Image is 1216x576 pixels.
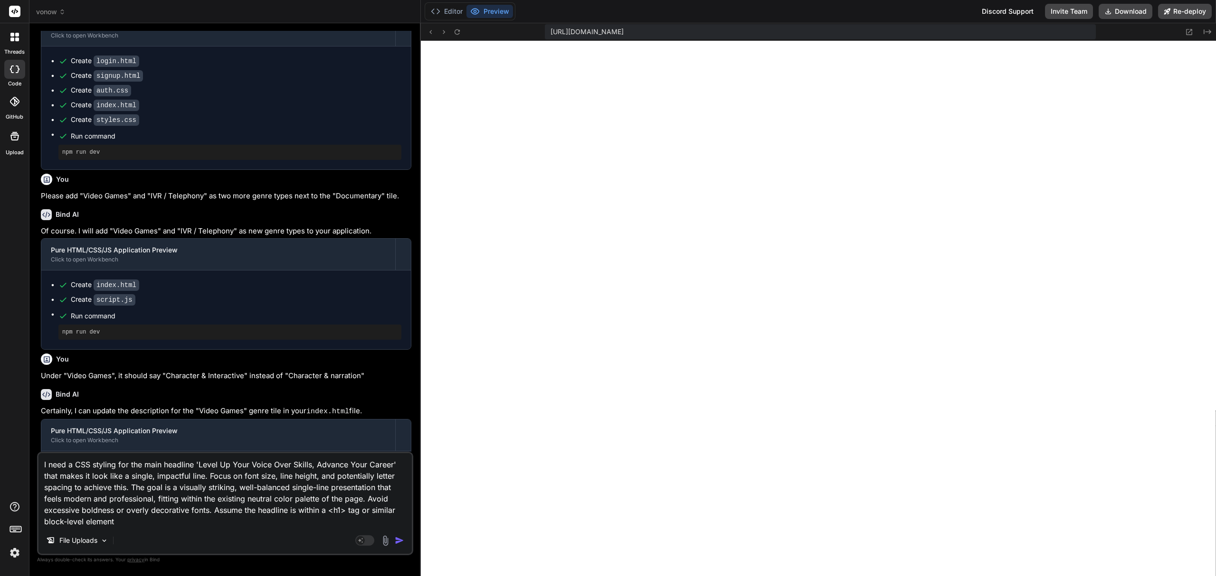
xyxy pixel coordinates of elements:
div: Create [71,100,139,110]
p: Certainly, I can update the description for the "Video Games" genre tile in your file. [41,406,411,418]
span: privacy [127,557,144,562]
p: Please add "Video Games" and "IVR / Telephony" as two more genre types next to the "Documentary" ... [41,191,411,202]
code: index.html [306,408,349,416]
div: Pure HTML/CSS/JS Application Preview [51,426,386,436]
h6: Bind AI [56,390,79,399]
button: Editor [427,5,466,18]
label: Upload [6,149,24,157]
iframe: Preview [421,41,1216,576]
div: Pure HTML/CSS/JS Application Preview [51,245,386,255]
pre: npm run dev [62,149,398,156]
code: styles.css [94,114,139,126]
button: Pure HTML/CSS/JS Application PreviewClick to open Workbench [41,419,395,451]
button: Re-deploy [1158,4,1212,19]
div: Create [71,295,135,305]
button: Preview [466,5,513,18]
button: Invite Team [1045,4,1093,19]
div: Create [71,85,131,95]
img: settings [7,545,23,561]
label: code [8,80,21,88]
h6: You [56,175,69,184]
div: Click to open Workbench [51,256,386,263]
span: Run command [71,131,401,141]
div: Create [71,71,143,81]
h6: Bind AI [56,210,79,219]
div: Click to open Workbench [51,437,386,444]
button: Pure HTML/CSS/JS Application PreviewClick to open Workbench [41,239,395,270]
button: Download [1099,4,1152,19]
code: index.html [94,279,139,291]
p: Under "Video Games", it should say "Character & Interactive" instead of "Character & narration" [41,371,411,381]
code: script.js [94,294,135,306]
p: File Uploads [59,536,97,545]
div: Create [71,56,139,66]
textarea: I need a CSS styling for the main headline 'Level Up Your Voice Over Skills, Advance Your Career'... [38,453,412,527]
span: [URL][DOMAIN_NAME] [551,27,624,37]
img: attachment [380,535,391,546]
code: login.html [94,56,139,67]
pre: npm run dev [62,328,398,336]
label: GitHub [6,113,23,121]
p: Of course. I will add "Video Games" and "IVR / Telephony" as new genre types to your application. [41,226,411,237]
div: Create [71,280,139,290]
h6: You [56,354,69,364]
div: Create [71,115,139,125]
div: Click to open Workbench [51,32,386,39]
img: Pick Models [100,537,108,545]
code: auth.css [94,85,131,96]
code: index.html [94,100,139,111]
span: Run command [71,311,401,321]
code: signup.html [94,70,143,82]
p: Always double-check its answers. Your in Bind [37,555,413,564]
span: vonow [36,7,66,17]
label: threads [4,48,25,56]
img: icon [395,536,404,545]
div: Discord Support [976,4,1039,19]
